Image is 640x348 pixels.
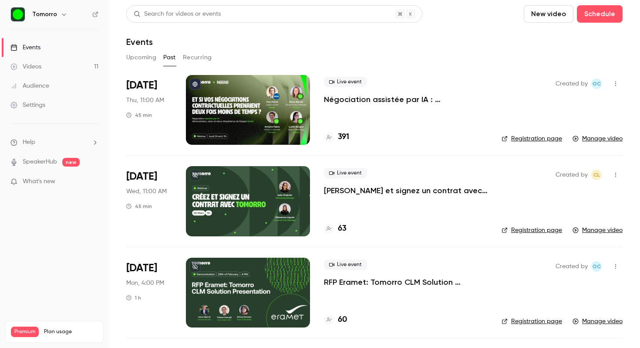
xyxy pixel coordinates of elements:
[324,259,367,270] span: Live event
[502,226,562,235] a: Registration page
[126,51,156,65] button: Upcoming
[524,5,573,23] button: New video
[324,185,488,196] a: [PERSON_NAME] et signez un contrat avec [PERSON_NAME]
[183,51,212,65] button: Recurring
[11,327,39,337] span: Premium
[338,223,347,235] h4: 63
[126,170,157,184] span: [DATE]
[573,226,623,235] a: Manage video
[591,78,602,89] span: Octave Colacicco
[10,101,45,109] div: Settings
[324,94,488,105] a: Négociation assistée par IA : démonstration, vision et retour d’expérience de l’équipe Nestlé
[126,294,141,301] div: 1 h
[593,170,600,180] span: CL
[126,112,152,119] div: 45 min
[577,5,623,23] button: Schedule
[10,82,49,90] div: Audience
[126,96,164,105] span: Thu, 11:00 AM
[126,261,157,275] span: [DATE]
[23,157,57,167] a: SpeakerHub
[11,7,25,21] img: Tomorro
[324,223,347,235] a: 63
[23,138,35,147] span: Help
[126,279,164,287] span: Mon, 4:00 PM
[134,10,221,19] div: Search for videos or events
[126,37,153,47] h1: Events
[23,177,55,186] span: What's new
[324,77,367,87] span: Live event
[126,203,152,210] div: 45 min
[556,170,588,180] span: Created by
[556,261,588,272] span: Created by
[163,51,176,65] button: Past
[10,62,41,71] div: Videos
[10,138,98,147] li: help-dropdown-opener
[591,261,602,272] span: Octave Colacicco
[10,43,40,52] div: Events
[502,134,562,143] a: Registration page
[62,158,80,167] span: new
[338,314,347,326] h4: 60
[126,187,167,196] span: Wed, 11:00 AM
[502,317,562,326] a: Registration page
[126,75,172,145] div: Apr 24 Thu, 11:00 AM (Europe/Paris)
[324,168,367,178] span: Live event
[44,328,98,335] span: Plan usage
[324,277,488,287] a: RFP Eramet: Tomorro CLM Solution Presentation
[556,78,588,89] span: Created by
[126,258,172,328] div: Feb 24 Mon, 4:00 PM (Europe/Paris)
[324,314,347,326] a: 60
[126,78,157,92] span: [DATE]
[593,261,601,272] span: OC
[573,134,623,143] a: Manage video
[593,78,601,89] span: OC
[32,10,57,19] h6: Tomorro
[591,170,602,180] span: Clémence Liquois
[573,317,623,326] a: Manage video
[126,166,172,236] div: Mar 26 Wed, 11:00 AM (Europe/Paris)
[324,131,349,143] a: 391
[338,131,349,143] h4: 391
